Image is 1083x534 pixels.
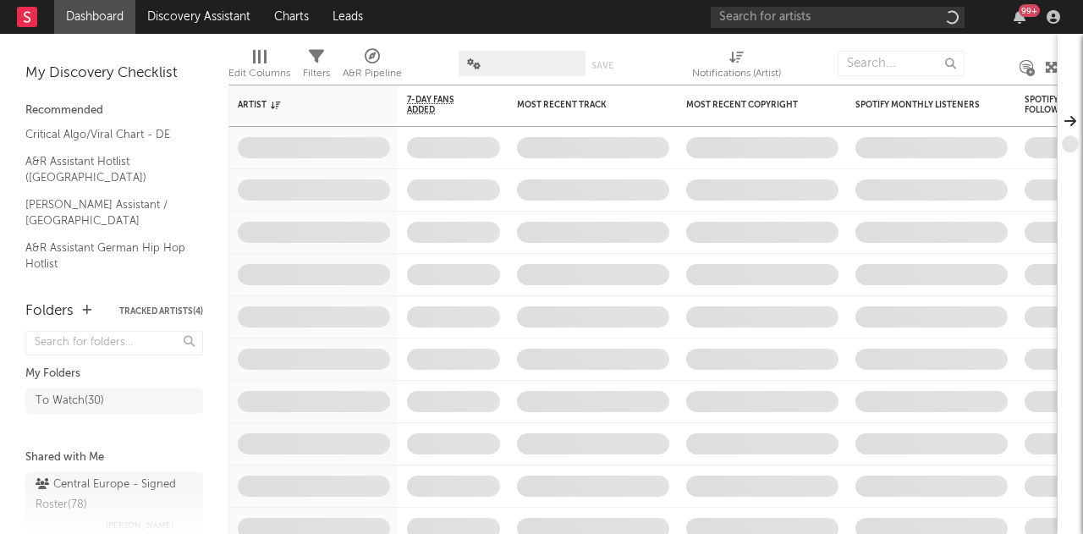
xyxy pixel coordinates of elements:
[36,391,104,411] div: To Watch ( 30 )
[838,51,965,76] input: Search...
[25,331,203,355] input: Search for folders...
[517,100,644,110] div: Most Recent Track
[25,388,203,414] a: To Watch(30)
[1019,4,1040,17] div: 99 +
[711,7,965,28] input: Search for artists
[119,307,203,316] button: Tracked Artists(4)
[25,125,186,144] a: Critical Algo/Viral Chart - DE
[1014,10,1025,24] button: 99+
[25,301,74,322] div: Folders
[692,63,781,84] div: Notifications (Artist)
[36,475,189,515] div: Central Europe - Signed Roster ( 78 )
[25,63,203,84] div: My Discovery Checklist
[343,42,402,91] div: A&R Pipeline
[686,100,813,110] div: Most Recent Copyright
[343,63,402,84] div: A&R Pipeline
[25,195,186,230] a: [PERSON_NAME] Assistant / [GEOGRAPHIC_DATA]
[25,152,186,187] a: A&R Assistant Hotlist ([GEOGRAPHIC_DATA])
[25,364,203,384] div: My Folders
[228,42,290,91] div: Edit Columns
[25,239,186,273] a: A&R Assistant German Hip Hop Hotlist
[303,42,330,91] div: Filters
[591,61,613,70] button: Save
[25,101,203,121] div: Recommended
[692,42,781,91] div: Notifications (Artist)
[855,100,982,110] div: Spotify Monthly Listeners
[25,448,203,468] div: Shared with Me
[303,63,330,84] div: Filters
[228,63,290,84] div: Edit Columns
[238,100,365,110] div: Artist
[407,95,475,115] span: 7-Day Fans Added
